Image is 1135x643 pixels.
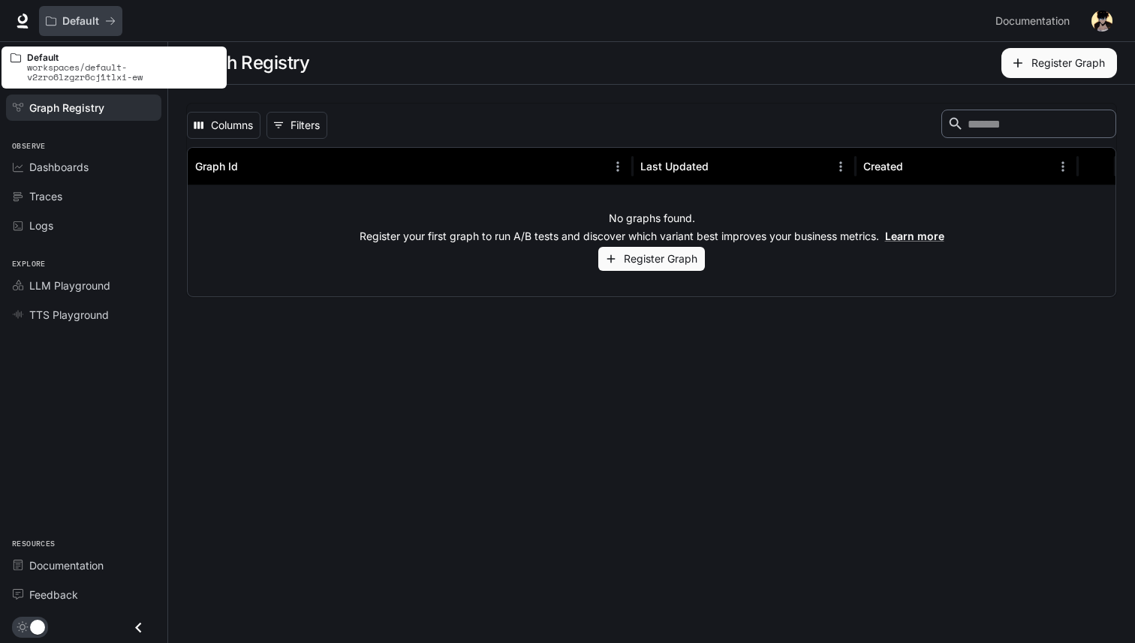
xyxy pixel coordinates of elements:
[186,48,309,78] h1: Graph Registry
[62,15,99,28] p: Default
[995,12,1070,31] span: Documentation
[863,160,903,173] div: Created
[6,95,161,121] a: Graph Registry
[6,581,161,608] a: Feedback
[187,112,260,139] button: Select columns
[27,53,218,62] p: Default
[29,159,89,175] span: Dashboards
[29,307,109,323] span: TTS Playground
[360,229,944,244] p: Register your first graph to run A/B tests and discover which variant best improves your business...
[29,557,104,573] span: Documentation
[598,247,705,272] button: Register Graph
[6,154,161,180] a: Dashboards
[30,618,45,635] span: Dark mode toggle
[6,552,161,578] a: Documentation
[829,155,852,178] button: Menu
[1087,6,1117,36] button: User avatar
[39,6,122,36] button: All workspaces
[989,6,1081,36] a: Documentation
[905,155,927,178] button: Sort
[29,188,62,204] span: Traces
[29,100,104,116] span: Graph Registry
[1001,48,1117,78] button: Register Graph
[266,112,327,139] button: Show filters
[29,587,78,602] span: Feedback
[941,110,1116,141] div: Search
[640,160,709,173] div: Last Updated
[885,230,944,242] a: Learn more
[29,218,53,233] span: Logs
[122,612,155,643] button: Close drawer
[6,183,161,209] a: Traces
[6,212,161,239] a: Logs
[1091,11,1112,32] img: User avatar
[1052,155,1074,178] button: Menu
[27,62,218,82] p: workspaces/default-v2zro6lzgzr6cj1tlxi-ew
[710,155,733,178] button: Sort
[607,155,629,178] button: Menu
[609,211,695,226] p: No graphs found.
[239,155,262,178] button: Sort
[6,272,161,299] a: LLM Playground
[6,302,161,328] a: TTS Playground
[29,278,110,293] span: LLM Playground
[195,160,238,173] div: Graph Id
